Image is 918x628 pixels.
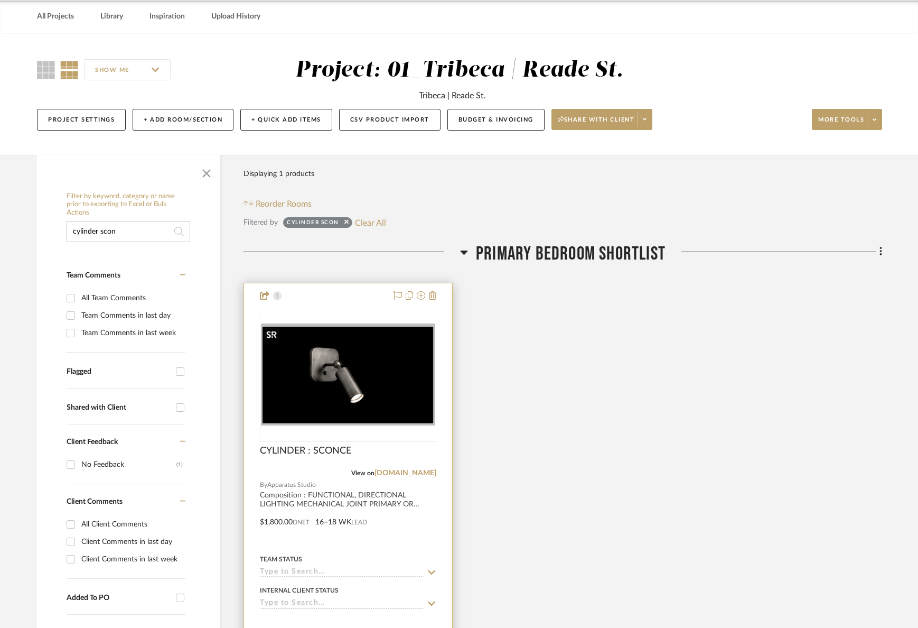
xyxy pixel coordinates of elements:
[100,10,123,24] a: Library
[260,308,436,441] div: 0
[81,325,183,341] div: Team Comments in last week
[243,217,278,228] div: Filtered by
[81,533,183,550] div: Client Comments in last day
[447,109,545,131] button: Budget & Invoicing
[260,480,267,490] span: By
[81,290,183,307] div: All Team Comments
[37,109,126,131] button: Project Settings
[133,109,233,131] button: + Add Room/Section
[67,403,171,412] div: Shared with Client
[37,10,74,24] a: All Projects
[256,198,312,210] span: Reorder Rooms
[287,219,339,229] div: cylinder scon
[67,594,171,603] div: Added To PO
[240,109,332,131] button: + Quick Add Items
[67,367,171,376] div: Flagged
[67,438,118,446] span: Client Feedback
[558,116,635,132] span: Share with client
[243,163,314,184] div: Displaying 1 products
[260,599,424,609] input: Type to Search…
[81,551,183,568] div: Client Comments in last week
[295,59,623,81] div: Project: 01_Tribeca | Reade St.
[261,324,435,426] img: CYLINDER : SCONCE
[351,470,374,476] span: View on
[339,109,441,131] button: CSV Product Import
[419,89,486,102] div: Tribeca | Reade St.
[260,555,302,564] div: Team Status
[243,198,312,210] button: Reorder Rooms
[267,480,316,490] span: Apparatus Studio
[812,109,882,130] button: More tools
[81,307,183,324] div: Team Comments in last day
[260,445,351,457] span: CYLINDER : SCONCE
[81,456,176,473] div: No Feedback
[476,243,666,265] span: Primary Bedroom SHORTLIST
[211,10,260,24] a: Upload History
[67,498,123,505] span: Client Comments
[260,586,339,595] div: Internal Client Status
[196,161,217,182] button: Close
[260,568,424,578] input: Type to Search…
[67,192,190,217] h6: Filter by keyword, category or name prior to exporting to Excel or Bulk Actions
[81,516,183,533] div: All Client Comments
[355,216,386,229] button: Clear All
[818,116,864,132] span: More tools
[67,272,120,279] span: Team Comments
[67,221,190,242] input: Search within 1 results
[374,469,436,477] a: [DOMAIN_NAME]
[176,456,183,473] div: (1)
[551,109,653,130] button: Share with client
[149,10,185,24] a: Inspiration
